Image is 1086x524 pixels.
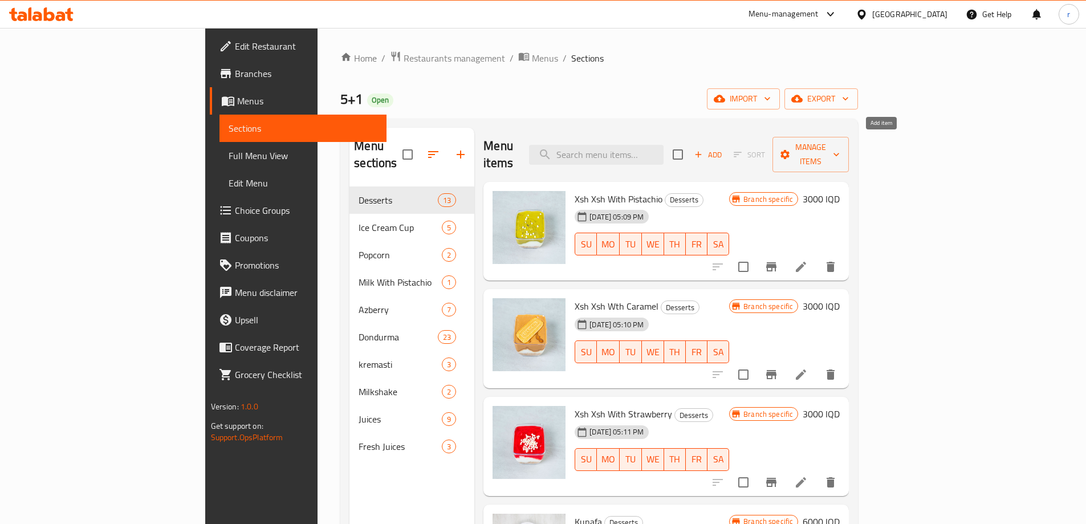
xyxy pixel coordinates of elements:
[597,448,620,471] button: MO
[438,332,455,343] span: 23
[686,340,707,363] button: FR
[749,7,819,21] div: Menu-management
[210,87,387,115] a: Menus
[690,236,703,253] span: FR
[707,88,780,109] button: import
[642,340,664,363] button: WE
[661,300,699,314] div: Desserts
[210,251,387,279] a: Promotions
[712,236,725,253] span: SA
[210,33,387,60] a: Edit Restaurant
[817,253,844,281] button: delete
[601,236,615,253] span: MO
[575,190,662,208] span: Xsh Xsh With Pistachio
[784,88,858,109] button: export
[803,191,840,207] h6: 3000 IQD
[532,51,558,65] span: Menus
[210,361,387,388] a: Grocery Checklist
[442,248,456,262] div: items
[210,197,387,224] a: Choice Groups
[442,414,455,425] span: 9
[349,269,474,296] div: Milk With Pistachio1
[665,193,703,207] div: Desserts
[396,143,420,166] span: Select all sections
[575,448,597,471] button: SU
[664,233,686,255] button: TH
[241,399,258,414] span: 1.0.0
[219,142,387,169] a: Full Menu View
[349,433,474,460] div: Fresh Juices3
[493,191,566,264] img: Xsh Xsh With Pistachio
[601,344,615,360] span: MO
[210,306,387,334] a: Upsell
[585,426,648,437] span: [DATE] 05:11 PM
[712,451,725,468] span: SA
[731,470,755,494] span: Select to update
[817,469,844,496] button: delete
[349,323,474,351] div: Dondurma23
[229,149,377,163] span: Full Menu View
[359,440,442,453] span: Fresh Juices
[794,476,808,489] a: Edit menu item
[726,146,772,164] span: Select section first
[716,92,771,106] span: import
[442,250,455,261] span: 2
[211,419,263,433] span: Get support on:
[349,186,474,214] div: Desserts13
[210,224,387,251] a: Coupons
[235,231,377,245] span: Coupons
[707,448,729,471] button: SA
[739,301,798,312] span: Branch specific
[483,137,515,172] h2: Menu items
[794,260,808,274] a: Edit menu item
[782,140,840,169] span: Manage items
[758,469,785,496] button: Branch-specific-item
[229,121,377,135] span: Sections
[359,303,442,316] span: Azberry
[438,330,456,344] div: items
[674,408,713,422] div: Desserts
[580,451,592,468] span: SU
[1067,8,1070,21] span: r
[585,319,648,330] span: [DATE] 05:10 PM
[686,448,707,471] button: FR
[580,344,592,360] span: SU
[731,363,755,387] span: Select to update
[493,298,566,371] img: Xsh Xsh Wth Caramel
[665,193,703,206] span: Desserts
[442,221,456,234] div: items
[675,409,713,422] span: Desserts
[349,182,474,465] nav: Menu sections
[803,406,840,422] h6: 3000 IQD
[493,406,566,479] img: Xsh Xsh With Strawberry
[646,451,660,468] span: WE
[349,214,474,241] div: Ice Cream Cup5
[359,330,438,344] div: Dondurma
[210,60,387,87] a: Branches
[442,441,455,452] span: 3
[404,51,505,65] span: Restaurants management
[686,233,707,255] button: FR
[235,313,377,327] span: Upsell
[601,451,615,468] span: MO
[731,255,755,279] span: Select to update
[794,368,808,381] a: Edit menu item
[211,399,239,414] span: Version:
[359,248,442,262] span: Popcorn
[359,358,442,371] div: kremasti
[624,344,637,360] span: TU
[669,236,681,253] span: TH
[690,451,703,468] span: FR
[442,385,456,399] div: items
[390,51,505,66] a: Restaurants management
[442,304,455,315] span: 7
[772,137,849,172] button: Manage items
[642,448,664,471] button: WE
[575,233,597,255] button: SU
[664,448,686,471] button: TH
[359,412,442,426] div: Juices
[669,344,681,360] span: TH
[235,340,377,354] span: Coverage Report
